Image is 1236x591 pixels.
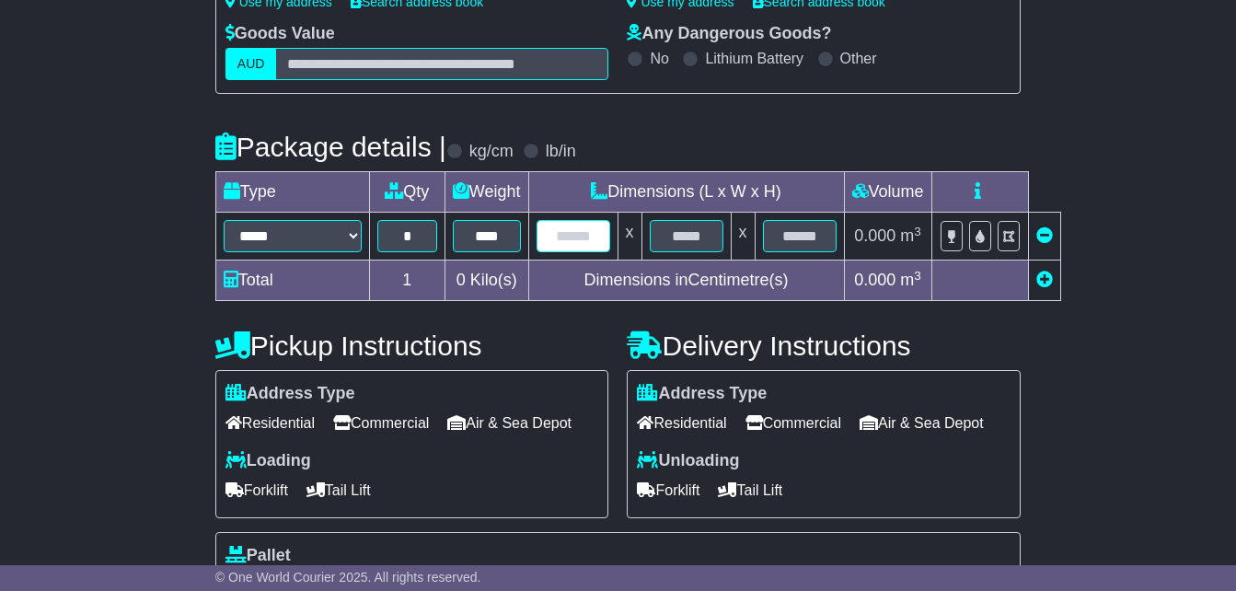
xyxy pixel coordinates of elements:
label: Lithium Battery [705,50,803,67]
td: Weight [445,172,528,213]
a: Add new item [1036,271,1053,289]
sup: 3 [914,225,921,238]
label: Pallet [225,546,291,566]
td: Type [215,172,369,213]
td: Dimensions in Centimetre(s) [528,261,844,301]
label: Goods Value [225,24,335,44]
span: Tail Lift [306,476,371,504]
label: AUD [225,48,277,80]
td: Dimensions (L x W x H) [528,172,844,213]
td: Volume [844,172,931,213]
label: No [650,50,668,67]
span: Commercial [333,409,429,437]
span: Commercial [745,409,841,437]
span: Air & Sea Depot [860,409,984,437]
span: © One World Courier 2025. All rights reserved. [215,570,481,585]
td: x [618,213,641,261]
td: Qty [369,172,445,213]
td: x [731,213,755,261]
label: Unloading [637,451,739,471]
span: 0.000 [854,226,895,245]
label: Address Type [225,384,355,404]
span: m [900,226,921,245]
span: Residential [225,409,315,437]
td: Kilo(s) [445,261,528,301]
a: Remove this item [1036,226,1053,245]
span: m [900,271,921,289]
span: Forklift [225,476,288,504]
label: Loading [225,451,311,471]
label: Address Type [637,384,767,404]
h4: Package details | [215,132,446,162]
td: 1 [369,261,445,301]
label: Any Dangerous Goods? [627,24,831,44]
sup: 3 [914,269,921,283]
h4: Pickup Instructions [215,330,609,361]
label: lb/in [546,142,576,162]
label: Other [840,50,877,67]
span: Air & Sea Depot [447,409,572,437]
span: Tail Lift [718,476,782,504]
span: Forklift [637,476,699,504]
span: 0.000 [854,271,895,289]
h4: Delivery Instructions [627,330,1021,361]
span: Residential [637,409,726,437]
td: Total [215,261,369,301]
label: kg/cm [469,142,514,162]
span: 0 [456,271,466,289]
